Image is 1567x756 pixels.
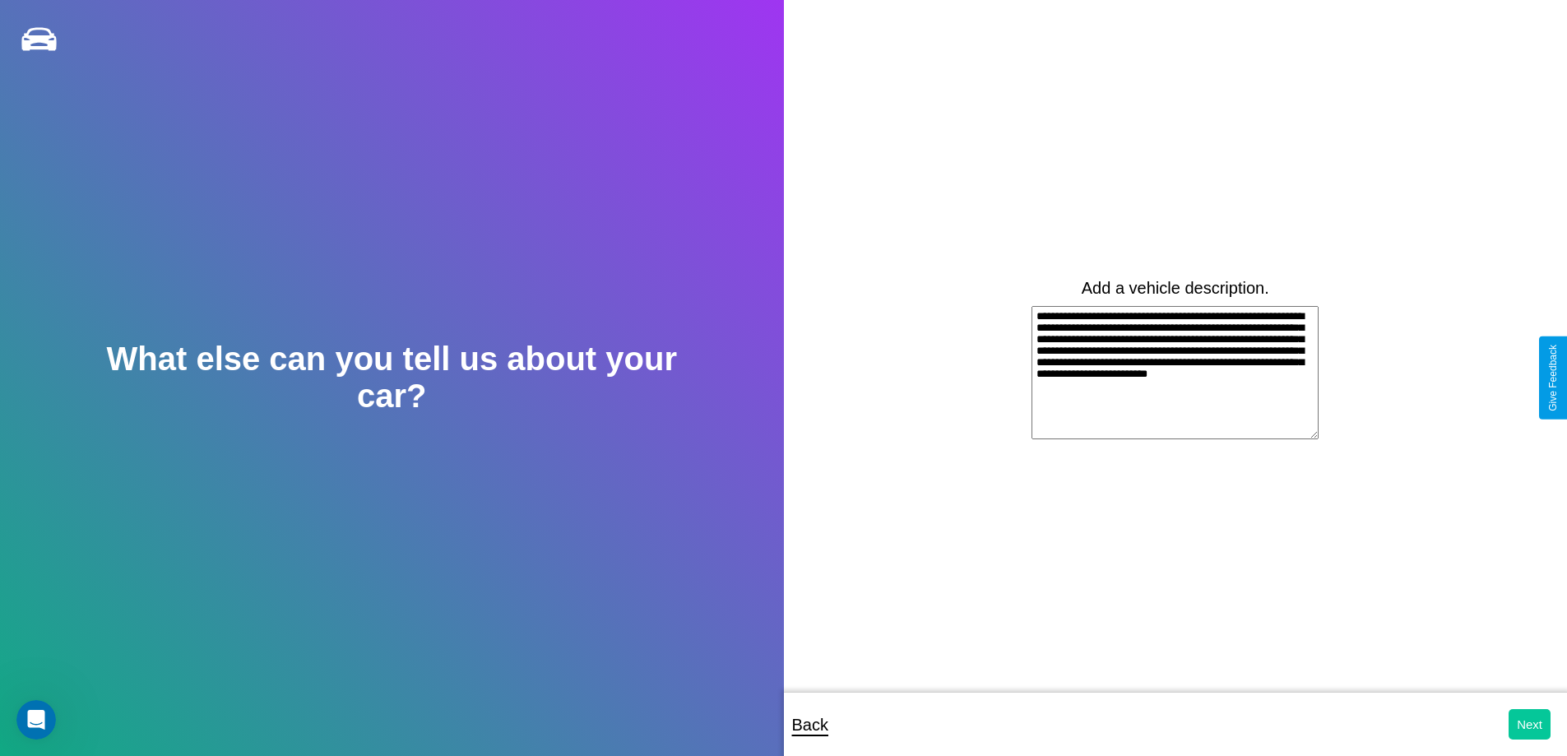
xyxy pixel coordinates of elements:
[16,700,56,740] iframe: Intercom live chat
[1082,279,1269,298] label: Add a vehicle description.
[1547,345,1559,411] div: Give Feedback
[78,341,705,415] h2: What else can you tell us about your car?
[792,710,828,740] p: Back
[1509,709,1551,740] button: Next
